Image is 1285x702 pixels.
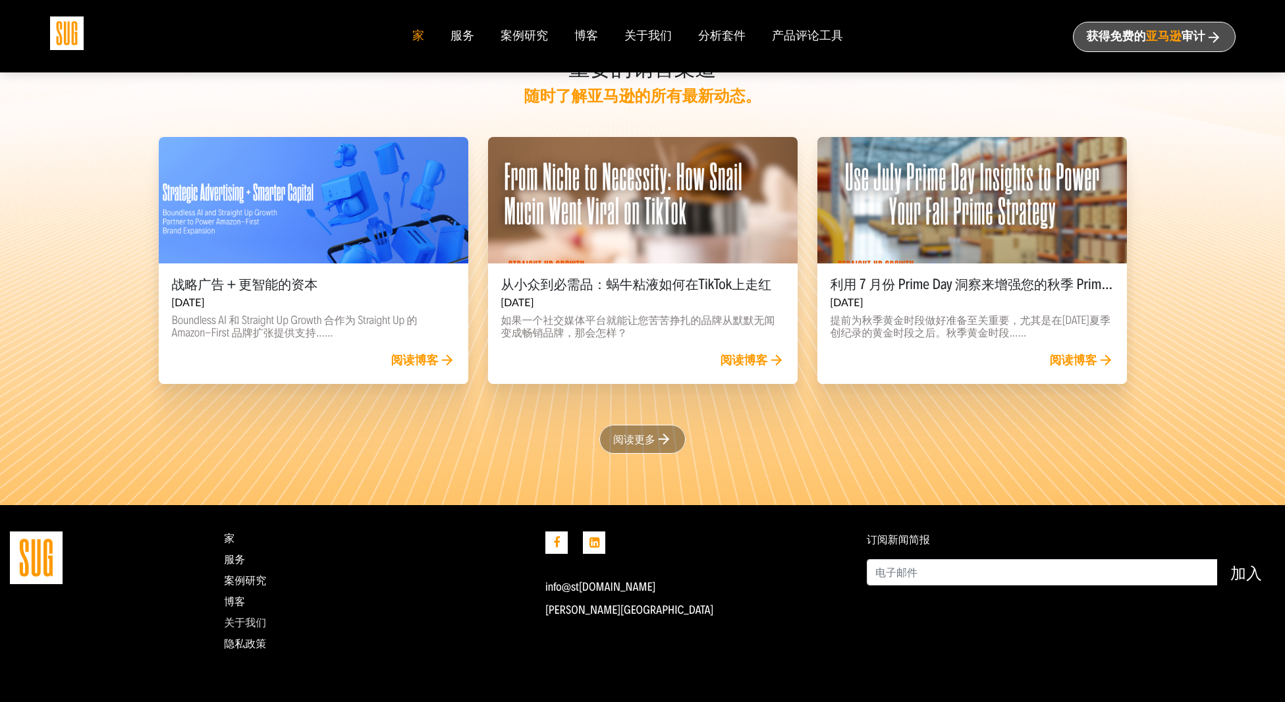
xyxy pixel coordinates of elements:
a: info@st​​[DOMAIN_NAME] [545,580,655,594]
a: 关于我们 [224,615,266,630]
font: [DATE] [501,296,534,309]
a: 产品评论工具 [772,29,843,43]
font: [PERSON_NAME][GEOGRAPHIC_DATA] [545,603,714,617]
font: 战略广告 + 更智能的资本 [172,275,318,293]
font: 提前为秋季黄金时段做好准备至关重要，尤其是在[DATE]夏季创纪录的黄金时段之后。秋季黄金时段…… [831,313,1111,340]
a: 博客 [574,29,598,43]
button: 加入 [1217,559,1275,585]
font: 博客 [574,28,598,43]
a: 家 [412,29,424,43]
font: 从小众到必需品：蜗牛粘液如何在TikTok上走红 [501,275,772,293]
font: [DATE] [172,296,205,309]
font: 亚马逊 [1146,30,1182,43]
a: 分析套件 [698,29,746,43]
font: 随时了解亚马逊的所有最新动态。 [524,85,761,106]
font: 产品评论工具 [772,28,843,43]
font: 服务 [451,28,474,43]
font: 家 [412,28,424,43]
a: 隐私政策 [224,636,266,651]
a: 阅读博客 [721,354,784,368]
font: 获得免费的 [1087,30,1146,43]
font: 阅读博客 [721,354,768,367]
a: 服务 [224,552,245,566]
a: 阅读博客 [1050,354,1114,368]
font: 阅读更多 [613,432,655,446]
font: 案例研究 [501,28,548,43]
font: Boundless AI 和 Straight Up Growth 合作为 Straight Up 的 Amazon-First 品牌扩张提供支持…… [172,313,418,340]
font: 审计 [1182,30,1205,43]
a: 获得免费的亚马逊审计 [1073,22,1236,52]
font: 利用 7 月份 Prime Day 洞察来增强您的秋季 Prime 策略 [831,275,1137,293]
a: 案例研究 [501,29,548,43]
font: 阅读博客 [1050,354,1097,367]
font: 加入 [1230,564,1262,583]
img: 直线增长 [10,531,63,584]
font: 订阅新闻简报 [867,532,930,547]
font: 阅读博客 [391,354,439,367]
font: 分析套件 [698,28,746,43]
font: [DATE] [831,296,863,309]
a: 博客 [224,594,245,608]
a: 家 [224,531,234,545]
font: 关于我们 [624,28,672,43]
a: 关于我们 [624,29,672,43]
a: 服务 [451,29,474,43]
a: 阅读更多 [599,425,686,454]
font: 如果一个社交媒体平台就能让您苦苦挣扎的品牌从默默无闻变成畅销品牌，那会怎样？ [501,313,775,340]
img: 糖 [50,16,84,50]
a: 阅读博客 [391,354,455,368]
a: 案例研究 [224,573,266,587]
input: 电子邮件 [867,559,1218,585]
